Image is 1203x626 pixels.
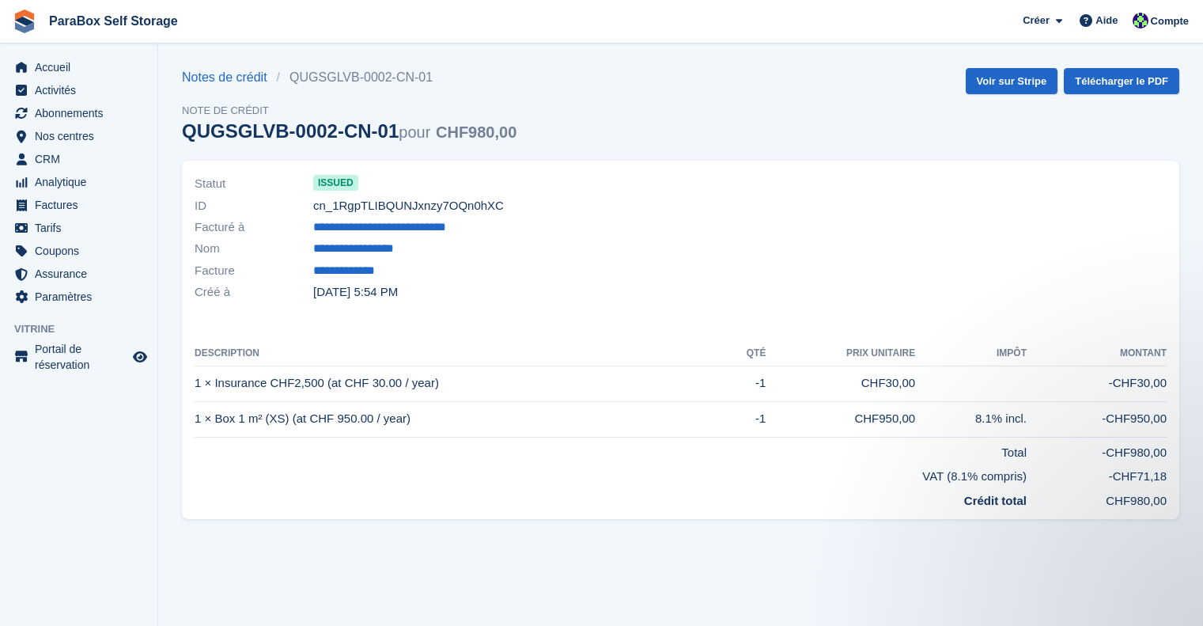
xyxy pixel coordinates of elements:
td: -CHF950,00 [1027,401,1167,437]
th: Qté [724,341,766,366]
span: Assurance [35,263,130,285]
td: 1 × Insurance CHF2,500 (at CHF 30.00 / year) [195,366,724,401]
span: Facturé à [195,218,313,237]
a: menu [8,56,149,78]
span: Coupons [35,240,130,262]
th: Description [195,341,724,366]
span: Note de crédit [182,103,516,119]
a: menu [8,148,149,170]
th: Montant [1027,341,1167,366]
td: VAT (8.1% compris) [195,461,1027,486]
th: Impôt [915,341,1027,366]
a: Télécharger le PDF [1064,68,1179,94]
span: Créer [1023,13,1050,28]
span: issued [313,175,358,191]
td: -1 [724,401,766,437]
span: ID [195,197,313,215]
span: Accueil [35,56,130,78]
img: stora-icon-8386f47178a22dfd0bd8f6a31ec36ba5ce8667c1dd55bd0f319d3a0aa187defe.svg [13,9,36,33]
th: Prix unitaire [766,341,915,366]
a: menu [8,263,149,285]
h1: QUGSGLVB-0002-CN-01 [182,120,516,142]
span: Portail de réservation [35,341,130,373]
td: CHF30,00 [766,366,915,401]
span: Statut [195,175,313,193]
td: -CHF980,00 [1027,437,1167,461]
strong: Crédit total [964,494,1027,507]
a: menu [8,240,149,262]
a: menu [8,341,149,373]
span: Paramètres [35,286,130,308]
span: Factures [35,194,130,216]
td: -CHF71,18 [1027,461,1167,486]
td: -1 [724,366,766,401]
span: pour [399,123,430,141]
a: menu [8,217,149,239]
td: CHF950,00 [766,401,915,437]
td: -CHF30,00 [1027,366,1167,401]
td: CHF980,00 [1027,486,1167,510]
span: Nom [195,240,313,258]
a: Notes de crédit [182,68,277,87]
a: menu [8,194,149,216]
td: 8.1% incl. [915,401,1027,437]
time: 2025-07-03 15:54:50 UTC [313,283,398,302]
a: Boutique d'aperçu [131,347,149,366]
td: 1 × Box 1 m² (XS) (at CHF 950.00 / year) [195,401,724,437]
span: Facture [195,262,313,280]
img: Tess Bédat [1133,13,1148,28]
span: cn_1RgpTLIBQUNJxnzy7OQn0hXC [313,197,504,215]
a: menu [8,171,149,193]
a: Voir sur Stripe [966,68,1058,94]
a: menu [8,102,149,124]
span: Activités [35,79,130,101]
span: Compte [1151,13,1189,29]
span: Créé à [195,283,313,302]
span: Abonnements [35,102,130,124]
span: Aide [1095,13,1118,28]
a: ParaBox Self Storage [43,8,184,34]
span: CRM [35,148,130,170]
span: Tarifs [35,217,130,239]
span: Vitrine [14,321,157,337]
a: menu [8,125,149,147]
a: menu [8,79,149,101]
a: menu [8,286,149,308]
span: Analytique [35,171,130,193]
td: Total [195,437,1027,461]
span: Nos centres [35,125,130,147]
nav: breadcrumbs [182,68,516,87]
span: CHF980,00 [436,123,516,141]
